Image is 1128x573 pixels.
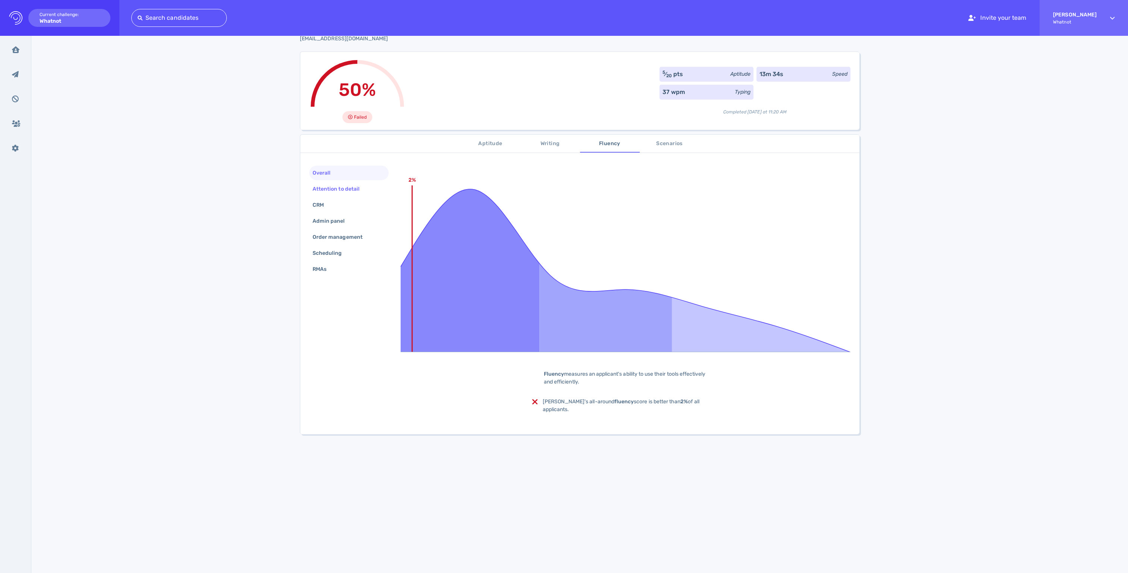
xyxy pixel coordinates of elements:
[544,371,564,377] b: Fluency
[614,398,634,405] b: fluency
[311,248,351,259] div: Scheduling
[730,70,751,78] div: Aptitude
[408,177,416,183] text: 2%
[300,35,410,43] div: Click to copy the email address
[311,264,335,275] div: RMAs
[311,184,369,194] div: Attention to detail
[465,139,516,148] span: Aptitude
[735,88,751,96] div: Typing
[644,139,695,148] span: Scenarios
[585,139,635,148] span: Fluency
[1053,19,1097,25] span: Whatnot
[354,113,367,122] span: Failed
[680,398,688,405] b: 2%
[662,70,665,75] sup: 5
[759,70,783,79] div: 13m 34s
[662,88,685,97] div: 37 wpm
[311,167,339,178] div: Overall
[525,139,576,148] span: Writing
[311,232,372,242] div: Order management
[532,370,719,386] div: measures an applicant's ability to use their tools effectively and efficiently.
[662,70,683,79] div: ⁄ pts
[311,200,333,210] div: CRM
[543,398,699,413] span: [PERSON_NAME]'s all-around score is better than of all applicants.
[339,79,376,100] span: 50%
[832,70,847,78] div: Speed
[666,73,672,78] sub: 20
[311,216,354,226] div: Admin panel
[659,103,850,115] div: Completed [DATE] at 11:20 AM
[1053,12,1097,18] strong: [PERSON_NAME]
